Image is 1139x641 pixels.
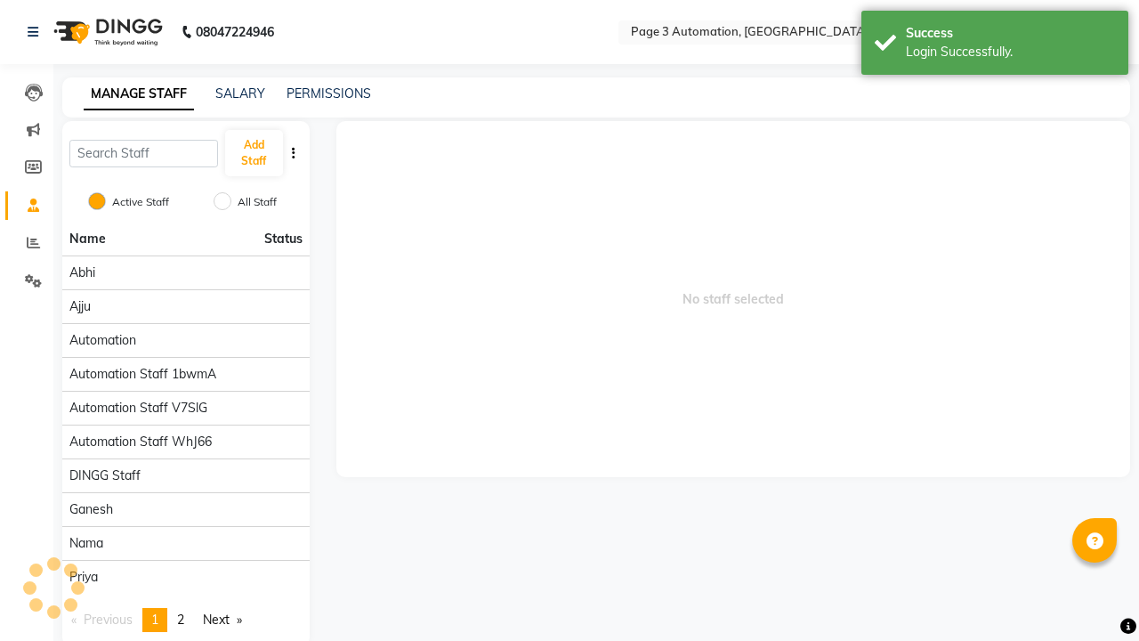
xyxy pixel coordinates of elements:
div: Success [906,24,1115,43]
a: MANAGE STAFF [84,78,194,110]
a: SALARY [215,85,265,101]
span: DINGG Staff [69,467,141,485]
div: Login Successfully. [906,43,1115,61]
span: Ajju [69,297,91,316]
span: Abhi [69,264,95,282]
span: Automation Staff 1bwmA [69,365,216,384]
label: Active Staff [112,194,169,210]
span: Automation Staff WhJ66 [69,433,212,451]
a: PERMISSIONS [287,85,371,101]
span: No staff selected [336,121,1131,477]
span: Automation Staff V7SlG [69,399,207,418]
label: All Staff [238,194,277,210]
span: Ganesh [69,500,113,519]
span: Status [264,230,303,248]
nav: Pagination [62,608,310,632]
span: Nama [69,534,103,553]
img: logo [45,7,167,57]
span: Priya [69,568,98,587]
input: Search Staff [69,140,218,167]
b: 08047224946 [196,7,274,57]
button: Add Staff [225,130,283,176]
span: 1 [151,612,158,628]
a: Next [194,608,251,632]
span: Automation [69,331,136,350]
span: 2 [177,612,184,628]
span: Previous [84,612,133,628]
span: Name [69,231,106,247]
